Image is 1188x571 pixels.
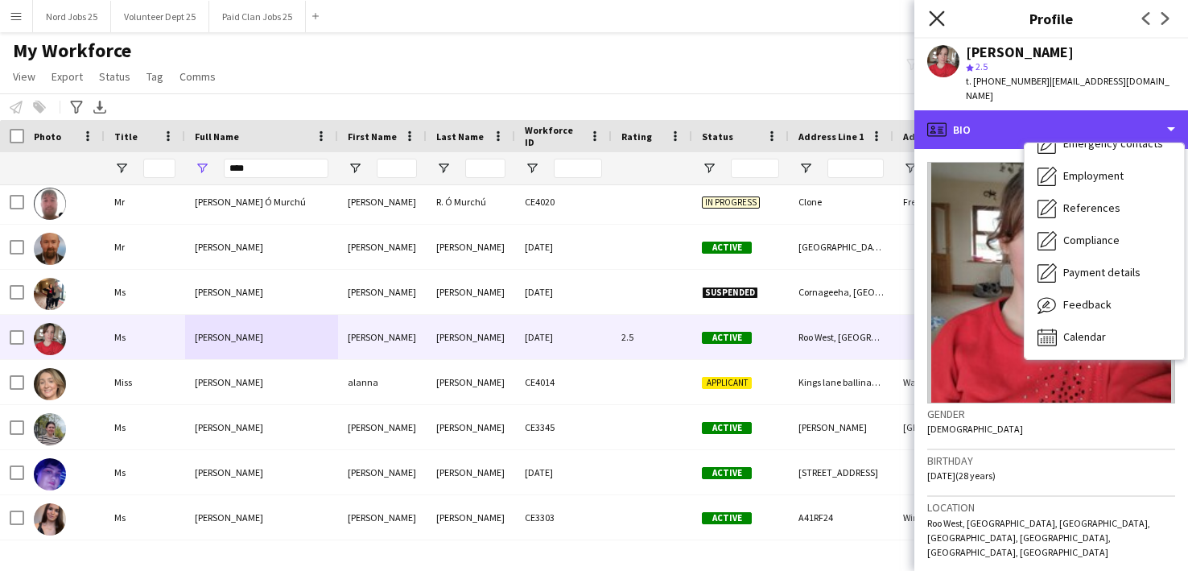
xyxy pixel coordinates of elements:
input: First Name Filter Input [377,159,417,178]
span: Tag [146,69,163,84]
span: [PERSON_NAME] [195,241,263,253]
span: Roo West, [GEOGRAPHIC_DATA], [GEOGRAPHIC_DATA], [GEOGRAPHIC_DATA], [GEOGRAPHIC_DATA], [GEOGRAPHIC... [927,517,1150,558]
span: Active [702,467,752,479]
button: Open Filter Menu [348,161,362,176]
span: Suspended [702,287,758,299]
span: View [13,69,35,84]
div: Feedback [1025,289,1184,321]
div: [PERSON_NAME] [966,45,1074,60]
span: [PERSON_NAME] [195,466,263,478]
div: Freshford [893,180,998,224]
input: Title Filter Input [143,159,175,178]
div: [PERSON_NAME] [427,360,515,404]
div: CE3303 [515,495,612,540]
span: Full Name [195,130,239,143]
a: Comms [173,66,222,87]
span: Active [702,332,752,344]
span: Workforce ID [525,124,583,148]
a: Status [93,66,137,87]
div: [STREET_ADDRESS] [789,450,893,494]
span: [DATE] (28 years) [927,470,996,482]
button: Open Filter Menu [436,161,451,176]
div: [DATE] [515,225,612,269]
div: [PERSON_NAME] [338,450,427,494]
a: Tag [140,66,170,87]
div: Kings lane ballinaboola [789,360,893,404]
button: Volunteer Dept 25 [111,1,209,32]
span: Comms [179,69,216,84]
span: | [EMAIL_ADDRESS][DOMAIN_NAME] [966,75,1169,101]
div: References [1025,192,1184,225]
img: Alan Ryan [34,233,66,265]
div: 2.5 [612,315,692,359]
div: [PERSON_NAME] [338,225,427,269]
div: Cornageeha, [GEOGRAPHIC_DATA], [GEOGRAPHIC_DATA], [GEOGRAPHIC_DATA] [789,270,893,314]
div: [DATE] [515,450,612,494]
button: Open Filter Menu [195,161,209,176]
div: [DATE] [515,270,612,314]
span: Active [702,422,752,434]
span: Status [702,130,733,143]
img: alanna Frampton [34,368,66,400]
div: A41RF24 [789,495,893,540]
div: [PERSON_NAME] [789,405,893,449]
input: Address Line 1 Filter Input [827,159,884,178]
span: Title [114,130,138,143]
input: Status Filter Input [731,159,779,178]
div: Mr [105,180,185,224]
a: Export [45,66,89,87]
div: Emergency contacts [1025,128,1184,160]
button: Open Filter Menu [114,161,129,176]
span: Feedback [1063,297,1112,312]
div: [PERSON_NAME] [427,405,515,449]
img: Alan R. Ó Murchú [34,188,66,220]
span: Photo [34,130,61,143]
button: Open Filter Menu [798,161,813,176]
span: [PERSON_NAME] [195,421,263,433]
span: Export [52,69,83,84]
div: Payment details [1025,257,1184,289]
span: [PERSON_NAME] [195,376,263,388]
div: [PERSON_NAME] [427,225,515,269]
span: Calendar [1063,329,1106,344]
div: Calendar [1025,321,1184,354]
div: Wimbletown Ballyboughal [893,495,998,540]
div: Roo West, [GEOGRAPHIC_DATA], [GEOGRAPHIC_DATA], [GEOGRAPHIC_DATA], [GEOGRAPHIC_DATA] [789,315,893,359]
div: Ms [105,495,185,540]
h3: Birthday [927,453,1175,468]
div: [PERSON_NAME] [427,495,515,540]
div: [PERSON_NAME] [427,270,515,314]
div: CE3345 [515,405,612,449]
input: Last Name Filter Input [465,159,505,178]
div: Ms [105,315,185,359]
span: [PERSON_NAME] [195,331,263,343]
span: [PERSON_NAME] [195,286,263,298]
span: Payment details [1063,265,1141,279]
div: [GEOGRAPHIC_DATA], [GEOGRAPHIC_DATA], A92 [GEOGRAPHIC_DATA], [GEOGRAPHIC_DATA] [789,225,893,269]
app-action-btn: Advanced filters [67,97,86,117]
button: Open Filter Menu [903,161,918,176]
span: First Name [348,130,397,143]
img: Alannah Connolly [34,458,66,490]
input: Workforce ID Filter Input [554,159,602,178]
span: Active [702,242,752,254]
div: Bio [914,110,1188,149]
img: Alana Nash [34,323,66,355]
img: Alannah Cooney [34,503,66,536]
div: alanna [338,360,427,404]
div: [GEOGRAPHIC_DATA] [893,405,998,449]
button: Open Filter Menu [525,161,539,176]
span: [PERSON_NAME] [195,511,263,523]
div: [PERSON_NAME] [427,315,515,359]
div: [PERSON_NAME] [338,495,427,540]
span: Compliance [1063,233,1120,247]
button: Paid Clan Jobs 25 [209,1,306,32]
div: Clone [789,180,893,224]
div: [PERSON_NAME] [338,180,427,224]
input: Full Name Filter Input [224,159,328,178]
span: Address Line 1 [798,130,864,143]
span: Applicant [702,377,752,389]
div: Compliance [1025,225,1184,257]
a: View [6,66,42,87]
span: In progress [702,197,760,209]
